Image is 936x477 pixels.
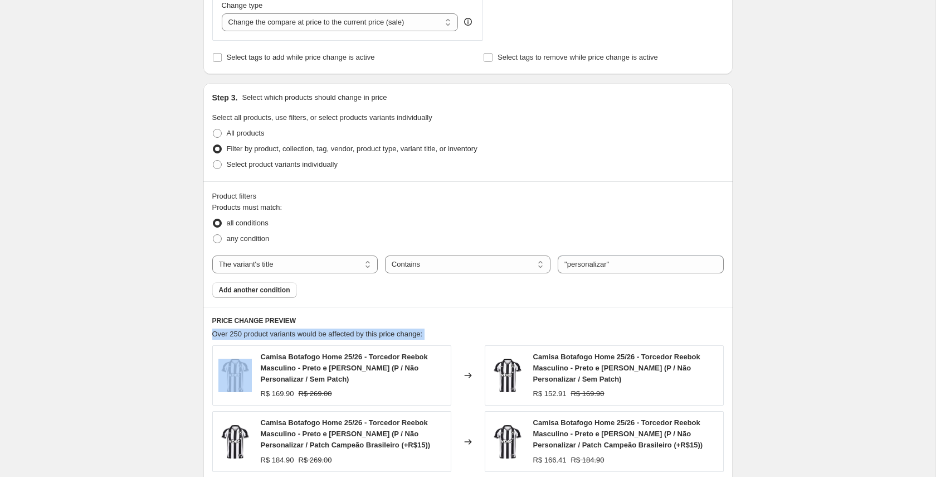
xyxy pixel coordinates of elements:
[571,455,604,466] strike: R$ 184.90
[227,144,477,153] span: Filter by product, collection, tag, vendor, product type, variant title, or inventory
[533,388,567,399] div: R$ 152.91
[212,113,432,122] span: Select all products, use filters, or select products variants individually
[227,53,375,61] span: Select tags to add while price change is active
[212,316,724,325] h6: PRICE CHANGE PREVIEW
[491,359,524,392] img: image-photoroom-5-e87eb7d0660f08d3c517499073573667-1024-1024_80x.png
[227,219,269,227] span: all conditions
[242,92,387,103] p: Select which products should change in price
[212,203,282,211] span: Products must match:
[261,388,294,399] div: R$ 169.90
[227,234,270,243] span: any condition
[571,388,604,399] strike: R$ 169.90
[212,330,423,338] span: Over 250 product variants would be affected by this price change:
[212,191,724,202] div: Product filters
[261,418,431,449] span: Camisa Botafogo Home 25/26 - Torcedor Reebok Masculino - Preto e [PERSON_NAME] (P / Não Personali...
[261,455,294,466] div: R$ 184.90
[498,53,658,61] span: Select tags to remove while price change is active
[299,388,332,399] strike: R$ 269.00
[219,286,290,295] span: Add another condition
[222,1,263,9] span: Change type
[227,160,338,168] span: Select product variants individually
[533,455,567,466] div: R$ 166.41
[491,425,524,459] img: image-photoroom-5-e87eb7d0660f08d3c517499073573667-1024-1024_80x.png
[218,425,252,459] img: image-photoroom-5-e87eb7d0660f08d3c517499073573667-1024-1024_80x.png
[218,359,252,392] img: image-photoroom-5-e87eb7d0660f08d3c517499073573667-1024-1024_80x.png
[261,353,428,383] span: Camisa Botafogo Home 25/26 - Torcedor Reebok Masculino - Preto e [PERSON_NAME] (P / Não Personali...
[533,353,700,383] span: Camisa Botafogo Home 25/26 - Torcedor Reebok Masculino - Preto e [PERSON_NAME] (P / Não Personali...
[462,16,474,27] div: help
[212,92,238,103] h2: Step 3.
[533,418,703,449] span: Camisa Botafogo Home 25/26 - Torcedor Reebok Masculino - Preto e [PERSON_NAME] (P / Não Personali...
[212,282,297,298] button: Add another condition
[299,455,332,466] strike: R$ 269.00
[227,129,265,137] span: All products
